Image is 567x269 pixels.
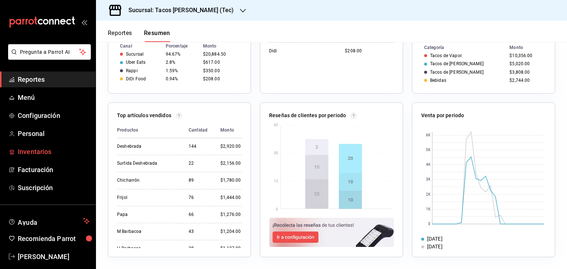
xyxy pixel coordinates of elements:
th: Monto [200,42,251,50]
text: 1K [426,207,431,212]
div: $1,780.00 [220,177,242,184]
span: [PERSON_NAME] [18,252,90,262]
div: Didi [269,48,333,54]
p: Venta por periodo [421,112,464,119]
div: $1,276.00 [220,212,242,218]
button: open_drawer_menu [81,19,87,25]
div: navigation tabs [108,29,170,42]
div: 94.67% [166,52,197,57]
h3: Sucursal: Tacos [PERSON_NAME] (Tec) [123,6,234,15]
span: Facturación [18,165,90,175]
div: Frijol [117,195,177,201]
div: 2.8% [166,60,197,65]
span: Recomienda Parrot [18,234,90,244]
div: [DATE] [427,235,443,243]
div: Deshebrada [117,143,177,150]
div: Uber Eats [126,60,145,65]
th: Monto [506,43,555,52]
th: Cantidad [183,122,214,138]
span: Suscripción [18,183,90,193]
div: $1,444.00 [220,195,242,201]
div: $2,156.00 [220,160,242,167]
th: Monto [214,122,242,138]
div: $208.00 [345,48,394,54]
div: $617.00 [203,60,239,65]
p: Reseñas de clientes por periodo [269,112,346,119]
div: Tacos de [PERSON_NAME] [430,61,484,66]
div: Surtida Deshebrada [117,160,177,167]
div: DiDi Food [126,76,146,81]
div: 22 [189,160,209,167]
th: Productos [117,122,183,138]
div: H Barbacoa [117,245,177,252]
span: Ayuda [18,217,80,226]
div: $2,744.00 [509,78,543,83]
div: $2,920.00 [220,143,242,150]
th: Canal [108,42,163,50]
div: Bebidas [430,78,446,83]
div: 43 [189,228,209,235]
a: Pregunta a Parrot AI [5,53,91,61]
div: $20,884.50 [203,52,239,57]
text: 4K [426,163,431,167]
span: Menú [18,92,90,102]
div: $350.00 [203,68,239,73]
span: Configuración [18,111,90,120]
div: $3,808.00 [509,70,543,75]
div: Rappi [126,68,138,73]
text: 6K [426,133,431,137]
div: Papa [117,212,177,218]
text: 3K [426,178,431,182]
div: $208.00 [203,76,239,81]
text: 5K [426,148,431,152]
button: Resumen [144,29,170,42]
div: M Barbacoa [117,228,177,235]
text: 2K [426,193,431,197]
div: 0.94% [166,76,197,81]
div: $5,020.00 [509,61,543,66]
button: Pregunta a Parrot AI [8,44,91,60]
th: Porcentaje [163,42,200,50]
div: 1.59% [166,68,197,73]
div: $1,204.00 [220,228,242,235]
div: 76 [189,195,209,201]
div: $1,127.00 [220,245,242,252]
th: Categoría [412,43,506,52]
span: Reportes [18,74,90,84]
div: Chicharrón [117,177,177,184]
div: $10,356.00 [509,53,543,58]
div: Tacos de Vapor. [430,53,463,58]
div: 89 [189,177,209,184]
div: 144 [189,143,209,150]
div: 38 [189,245,209,252]
button: Reportes [108,29,132,42]
text: 0 [428,222,430,226]
div: Sucursal [126,52,144,57]
div: Tacos de [PERSON_NAME] [430,70,484,75]
span: Personal [18,129,90,139]
span: Inventarios [18,147,90,157]
span: Pregunta a Parrot AI [20,48,79,56]
div: [DATE] [427,243,443,251]
div: 66 [189,212,209,218]
p: Top artículos vendidos [117,112,171,119]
